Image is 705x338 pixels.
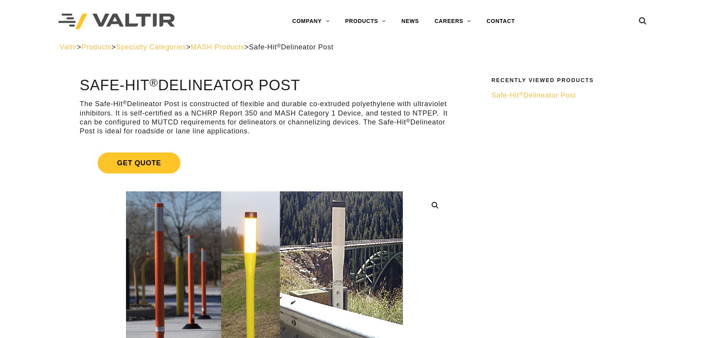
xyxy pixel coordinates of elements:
img: Valtir [58,14,175,30]
p: The Safe-Hit Delineator Post is constructed of flexible and durable co-extruded polyethylene with... [80,100,449,136]
div: > > > > [60,43,646,52]
span: Get Quote [98,152,180,173]
a: NEWS [394,14,427,29]
sup: ® [150,76,158,89]
a: Products [81,43,111,51]
sup: ® [406,118,411,124]
a: Safe-Hit®Delineator Post [492,91,640,100]
sup: ® [277,43,281,49]
span: Safe-Hit Delineator Post [492,91,576,99]
a: PRODUCTS [337,14,394,29]
a: CONTACT [479,14,523,29]
h1: Safe-Hit Delineator Post [80,77,449,94]
a: Get Quote [80,143,449,183]
a: CAREERS [427,14,479,29]
h2: Recently Viewed Products [492,77,640,83]
a: MASH Products [191,43,245,51]
a: COMPANY [285,14,338,29]
sup: ® [123,100,127,105]
span: Safe-Hit Delineator Post [249,43,333,51]
sup: ® [519,91,523,97]
a: Specialty Categories [116,43,186,51]
a: Valtir [60,43,77,51]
